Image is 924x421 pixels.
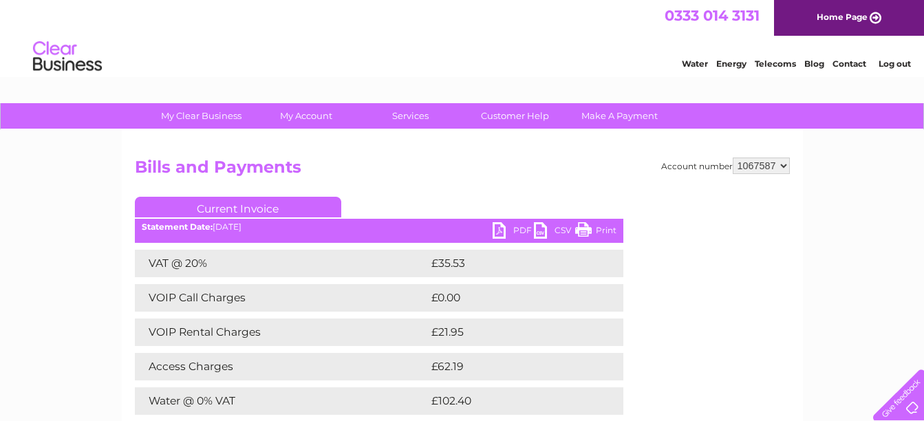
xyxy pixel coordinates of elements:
[493,222,534,242] a: PDF
[665,7,760,24] a: 0333 014 3131
[563,103,676,129] a: Make A Payment
[458,103,572,129] a: Customer Help
[354,103,467,129] a: Services
[716,58,746,69] a: Energy
[135,197,341,217] a: Current Invoice
[428,319,594,346] td: £21.95
[428,387,599,415] td: £102.40
[135,222,623,232] div: [DATE]
[144,103,258,129] a: My Clear Business
[249,103,363,129] a: My Account
[135,387,428,415] td: Water @ 0% VAT
[879,58,911,69] a: Log out
[832,58,866,69] a: Contact
[804,58,824,69] a: Blog
[428,353,594,380] td: £62.19
[428,250,595,277] td: £35.53
[138,8,788,67] div: Clear Business is a trading name of Verastar Limited (registered in [GEOGRAPHIC_DATA] No. 3667643...
[135,284,428,312] td: VOIP Call Charges
[135,158,790,184] h2: Bills and Payments
[142,222,213,232] b: Statement Date:
[575,222,616,242] a: Print
[135,250,428,277] td: VAT @ 20%
[32,36,103,78] img: logo.png
[534,222,575,242] a: CSV
[135,319,428,346] td: VOIP Rental Charges
[755,58,796,69] a: Telecoms
[682,58,708,69] a: Water
[661,158,790,174] div: Account number
[135,353,428,380] td: Access Charges
[428,284,592,312] td: £0.00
